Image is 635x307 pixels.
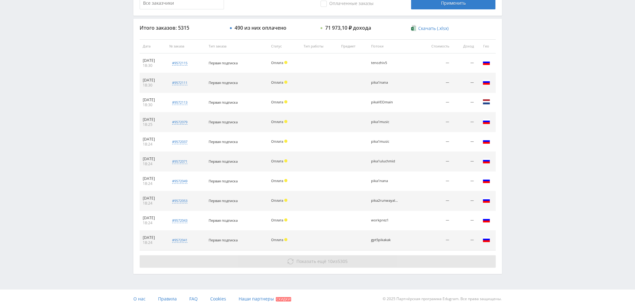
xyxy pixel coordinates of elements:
[477,39,496,53] th: Гео
[371,61,399,65] div: tenozhiv5
[172,120,187,125] div: #9572079
[371,218,399,222] div: workprez1
[284,120,287,123] span: Холд
[411,25,416,31] img: xlsx
[483,157,490,165] img: rus.png
[411,25,449,32] a: Скачать (.xlsx)
[158,296,177,302] span: Правила
[452,152,477,171] td: —
[166,39,206,53] th: № заказа
[371,100,399,104] div: pikaVEOmain
[133,296,146,302] span: О нас
[483,59,490,66] img: rus.png
[276,297,291,301] span: Скидки
[209,80,238,85] span: Первая подписка
[271,139,283,144] span: Оплата
[452,39,477,53] th: Доход
[172,139,187,144] div: #9572037
[271,178,283,183] span: Оплата
[320,1,374,7] span: Оплаченные заказы
[143,97,163,102] div: [DATE]
[483,177,490,184] img: rus.png
[143,181,163,186] div: 18:24
[368,39,418,53] th: Потоки
[209,120,238,124] span: Первая подписка
[452,191,477,211] td: —
[371,199,399,203] div: pika2runwayaleph
[209,61,238,65] span: Первая подписка
[172,159,187,164] div: #9572071
[418,93,452,112] td: —
[418,39,452,53] th: Стоимость
[418,191,452,211] td: —
[284,238,287,241] span: Холд
[338,39,368,53] th: Предмет
[418,73,452,93] td: —
[189,296,198,302] span: FAQ
[452,93,477,112] td: —
[143,156,163,161] div: [DATE]
[452,211,477,230] td: —
[143,117,163,122] div: [DATE]
[235,25,286,31] div: 490 из них оплачено
[172,198,187,203] div: #9572053
[271,198,283,203] span: Оплата
[284,61,287,64] span: Холд
[284,81,287,84] span: Холд
[284,159,287,162] span: Холд
[172,179,187,184] div: #9572049
[452,171,477,191] td: —
[268,39,300,53] th: Статус
[143,63,163,68] div: 18:30
[483,236,490,243] img: rus.png
[143,176,163,181] div: [DATE]
[418,152,452,171] td: —
[143,58,163,63] div: [DATE]
[209,218,238,223] span: Первая подписка
[328,258,333,264] span: 10
[209,238,238,242] span: Первая подписка
[209,159,238,164] span: Первая подписка
[143,220,163,225] div: 18:24
[296,258,348,264] span: из
[143,196,163,201] div: [DATE]
[452,112,477,132] td: —
[239,296,274,302] span: Наши партнеры
[143,102,163,107] div: 18:30
[418,211,452,230] td: —
[418,230,452,250] td: —
[284,199,287,202] span: Холд
[143,215,163,220] div: [DATE]
[172,238,187,243] div: #9572041
[209,100,238,105] span: Первая подписка
[271,237,283,242] span: Оплата
[140,25,224,31] div: Итого заказов: 5315
[452,53,477,73] td: —
[143,83,163,88] div: 18:30
[483,118,490,125] img: rus.png
[418,112,452,132] td: —
[452,132,477,152] td: —
[483,216,490,224] img: rus.png
[284,140,287,143] span: Холд
[210,296,226,302] span: Cookies
[284,100,287,103] span: Холд
[140,39,166,53] th: Дата
[209,139,238,144] span: Первая подписка
[143,142,163,147] div: 18:24
[172,100,187,105] div: #9572113
[418,132,452,152] td: —
[209,198,238,203] span: Первая подписка
[371,120,399,124] div: pika1music
[209,179,238,183] span: Первая подписка
[271,100,283,104] span: Оплата
[143,122,163,127] div: 18:25
[271,80,283,85] span: Оплата
[143,240,163,245] div: 18:24
[143,137,163,142] div: [DATE]
[271,60,283,65] span: Оплата
[371,238,399,242] div: gpt5pikakak
[296,258,326,264] span: Показать ещё
[483,196,490,204] img: rus.png
[206,39,268,53] th: Тип заказа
